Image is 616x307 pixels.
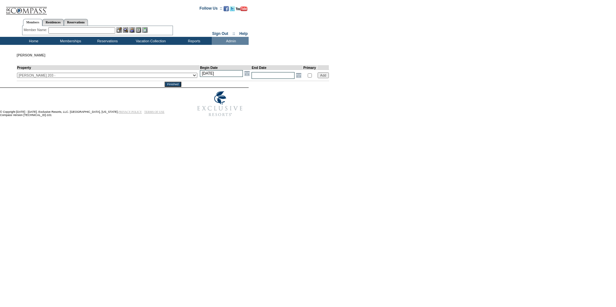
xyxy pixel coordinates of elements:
a: PRIVACY POLICY [118,110,142,113]
img: Follow us on Twitter [230,6,235,11]
td: Primary [303,66,316,70]
td: Admin [212,37,249,45]
input: Finished [165,82,181,87]
div: Member Name: [24,27,48,33]
a: Sign Out [212,31,228,36]
td: Memberships [51,37,88,45]
td: Reports [175,37,212,45]
td: Begin Date [200,66,252,70]
img: Impersonate [129,27,135,33]
img: b_edit.gif [116,27,122,33]
a: Open the calendar popup. [244,70,251,77]
img: Reservations [136,27,141,33]
img: Become our fan on Facebook [224,6,229,11]
a: Subscribe to our YouTube Channel [236,8,247,12]
td: Property [17,66,200,70]
img: View [123,27,128,33]
a: Help [239,31,248,36]
img: Subscribe to our YouTube Channel [236,6,247,11]
td: Reservations [88,37,125,45]
img: Compass Home [5,2,47,15]
img: b_calculator.gif [142,27,148,33]
a: Open the calendar popup. [295,72,302,79]
a: Reservations [64,19,88,26]
a: Residences [42,19,64,26]
span: [PERSON_NAME] [17,53,45,57]
a: TERMS OF USE [144,110,165,113]
td: Home [14,37,51,45]
td: Follow Us :: [200,5,222,13]
img: Exclusive Resorts [191,88,249,120]
a: Members [23,19,43,26]
a: Follow us on Twitter [230,8,235,12]
td: End Date [252,66,303,70]
td: Vacation Collection [125,37,175,45]
span: :: [233,31,235,36]
input: Add [318,72,329,78]
a: Become our fan on Facebook [224,8,229,12]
